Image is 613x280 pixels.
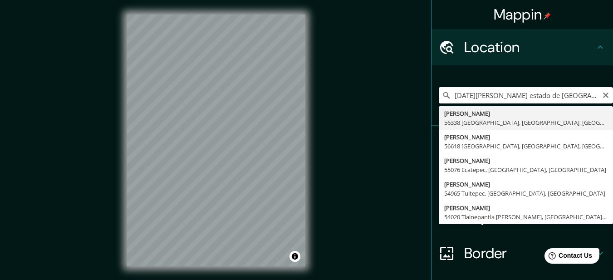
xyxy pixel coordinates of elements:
[444,165,608,174] div: 55076 Ecatepec, [GEOGRAPHIC_DATA], [GEOGRAPHIC_DATA]
[464,244,595,262] h4: Border
[127,15,305,266] canvas: Map
[432,29,613,65] div: Location
[439,87,613,103] input: Pick your city or area
[602,90,609,99] button: Clear
[464,208,595,226] h4: Layout
[444,212,608,221] div: 54020 Tlalnepantla [PERSON_NAME], [GEOGRAPHIC_DATA], [GEOGRAPHIC_DATA]
[444,189,608,198] div: 54965 Tultepec, [GEOGRAPHIC_DATA], [GEOGRAPHIC_DATA]
[432,162,613,199] div: Style
[444,118,608,127] div: 56338 [GEOGRAPHIC_DATA], [GEOGRAPHIC_DATA], [GEOGRAPHIC_DATA]
[444,109,608,118] div: [PERSON_NAME]
[532,245,603,270] iframe: Help widget launcher
[444,142,608,151] div: 56618 [GEOGRAPHIC_DATA], [GEOGRAPHIC_DATA], [GEOGRAPHIC_DATA]
[444,203,608,212] div: [PERSON_NAME]
[444,156,608,165] div: [PERSON_NAME]
[432,235,613,271] div: Border
[494,5,551,24] h4: Mappin
[289,251,300,262] button: Toggle attribution
[444,133,608,142] div: [PERSON_NAME]
[432,126,613,162] div: Pins
[464,38,595,56] h4: Location
[432,199,613,235] div: Layout
[444,180,608,189] div: [PERSON_NAME]
[544,12,551,20] img: pin-icon.png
